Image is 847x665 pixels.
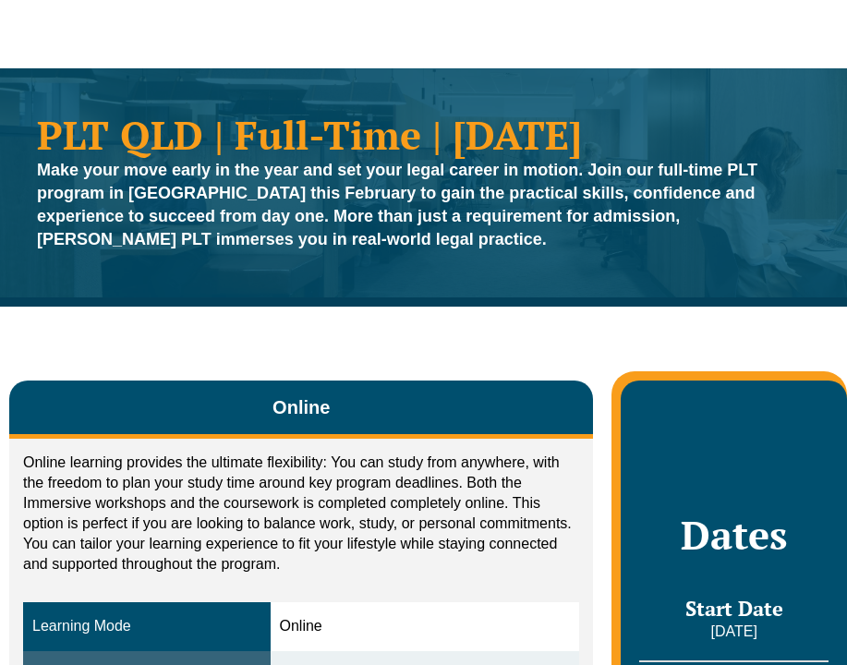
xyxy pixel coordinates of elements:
span: Online [272,394,330,420]
h1: PLT QLD | Full-Time | [DATE] [37,115,810,154]
p: Online learning provides the ultimate flexibility: You can study from anywhere, with the freedom ... [23,453,579,574]
div: Online [280,616,571,637]
h2: Dates [639,512,829,558]
strong: Make your move early in the year and set your legal career in motion. Join our full-time PLT prog... [37,161,757,248]
div: Learning Mode [32,616,261,637]
span: Start Date [685,595,783,622]
p: [DATE] [639,622,829,642]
